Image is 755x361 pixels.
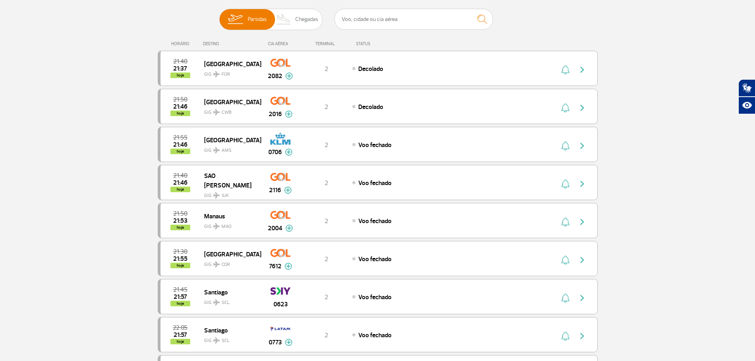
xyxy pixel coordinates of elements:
[325,217,328,225] span: 2
[213,299,220,306] img: destiny_airplane.svg
[269,338,282,347] span: 0773
[738,79,755,114] div: Plugin de acessibilidade da Hand Talk.
[268,71,282,81] span: 2082
[261,41,300,46] div: CIA AÉREA
[285,225,293,232] img: mais-info-painel-voo.svg
[358,331,392,339] span: Voo fechado
[204,325,255,335] span: Santiago
[358,179,392,187] span: Voo fechado
[577,331,587,341] img: seta-direita-painel-voo.svg
[358,293,392,301] span: Voo fechado
[173,218,187,223] span: 2025-08-27 21:53:00
[204,59,255,69] span: [GEOGRAPHIC_DATA]
[577,141,587,151] img: seta-direita-painel-voo.svg
[561,217,570,227] img: sino-painel-voo.svg
[204,249,255,259] span: [GEOGRAPHIC_DATA]
[173,142,187,147] span: 2025-08-27 21:46:00
[174,332,187,338] span: 2025-08-27 21:57:00
[160,41,203,46] div: HORÁRIO
[173,211,187,216] span: 2025-08-27 21:50:00
[173,97,187,102] span: 2025-08-27 21:50:00
[170,149,190,154] span: hoje
[577,65,587,74] img: seta-direita-painel-voo.svg
[577,103,587,113] img: seta-direita-painel-voo.svg
[173,59,187,64] span: 2025-08-27 21:40:00
[325,293,328,301] span: 2
[561,331,570,341] img: sino-painel-voo.svg
[325,103,328,111] span: 2
[561,255,570,265] img: sino-painel-voo.svg
[577,255,587,265] img: seta-direita-painel-voo.svg
[358,217,392,225] span: Voo fechado
[577,179,587,189] img: seta-direita-painel-voo.svg
[300,41,352,46] div: TERMINAL
[285,111,292,118] img: mais-info-painel-voo.svg
[213,147,220,153] img: destiny_airplane.svg
[222,109,231,116] span: CWB
[577,217,587,227] img: seta-direita-painel-voo.svg
[204,188,255,199] span: GIG
[213,261,220,267] img: destiny_airplane.svg
[285,73,293,80] img: mais-info-painel-voo.svg
[204,257,255,268] span: GIG
[561,65,570,74] img: sino-painel-voo.svg
[204,67,255,78] span: GIG
[173,256,187,262] span: 2025-08-27 21:55:00
[561,293,570,303] img: sino-painel-voo.svg
[204,333,255,344] span: GIG
[222,261,230,268] span: COR
[269,262,281,271] span: 7612
[577,293,587,303] img: seta-direita-painel-voo.svg
[561,103,570,113] img: sino-painel-voo.svg
[285,339,292,346] img: mais-info-painel-voo.svg
[170,111,190,116] span: hoje
[173,249,187,254] span: 2025-08-27 21:30:00
[268,147,282,157] span: 0706
[269,109,282,119] span: 2016
[325,255,328,263] span: 2
[223,9,248,30] img: slider-embarque
[285,263,292,270] img: mais-info-painel-voo.svg
[222,147,231,154] span: AMS
[204,135,255,145] span: [GEOGRAPHIC_DATA]
[204,170,255,190] span: SAO [PERSON_NAME]
[204,211,255,221] span: Manaus
[170,301,190,306] span: hoje
[173,287,187,292] span: 2025-08-27 21:45:00
[204,287,255,297] span: Santiago
[352,41,417,46] div: STATUS
[561,179,570,189] img: sino-painel-voo.svg
[325,331,328,339] span: 2
[170,73,190,78] span: hoje
[268,223,282,233] span: 2004
[204,143,255,154] span: GIG
[738,97,755,114] button: Abrir recursos assistivos.
[358,103,383,111] span: Decolado
[173,180,187,185] span: 2025-08-27 21:46:00
[222,223,231,230] span: MAO
[204,295,255,306] span: GIG
[170,225,190,230] span: hoje
[204,219,255,230] span: GIG
[203,41,261,46] div: DESTINO
[213,71,220,77] img: destiny_airplane.svg
[561,141,570,151] img: sino-painel-voo.svg
[173,325,187,330] span: 2025-08-27 22:05:00
[170,187,190,192] span: hoje
[325,179,328,187] span: 2
[285,149,292,156] img: mais-info-painel-voo.svg
[358,255,392,263] span: Voo fechado
[204,97,255,107] span: [GEOGRAPHIC_DATA]
[173,135,187,140] span: 2025-08-27 21:55:00
[358,141,392,149] span: Voo fechado
[222,337,229,344] span: SCL
[173,104,187,109] span: 2025-08-27 21:46:00
[248,9,267,30] span: Partidas
[213,337,220,344] img: destiny_airplane.svg
[273,300,288,309] span: 0623
[325,65,328,73] span: 2
[213,192,220,199] img: destiny_airplane.svg
[295,9,318,30] span: Chegadas
[222,192,229,199] span: SJK
[204,105,255,116] span: GIG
